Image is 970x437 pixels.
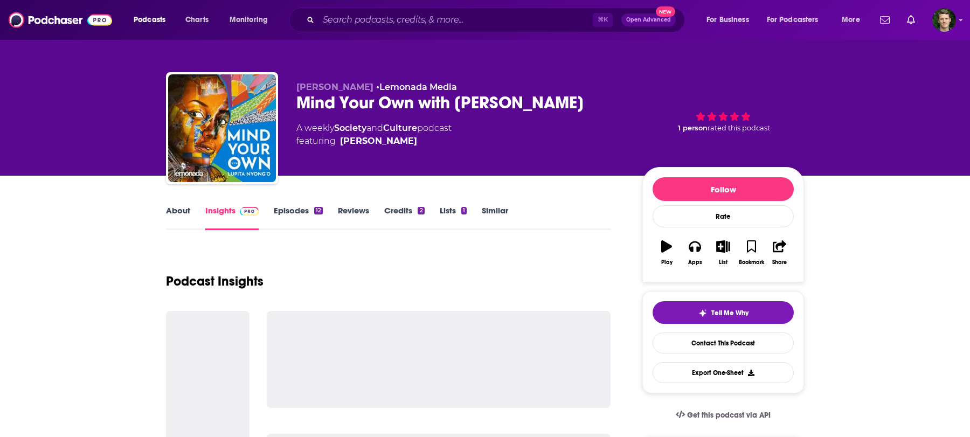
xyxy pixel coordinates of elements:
[299,8,695,32] div: Search podcasts, credits, & more...
[903,11,919,29] a: Show notifications dropdown
[772,259,787,266] div: Share
[9,10,112,30] img: Podchaser - Follow, Share and Rate Podcasts
[482,205,508,230] a: Similar
[296,82,373,92] span: [PERSON_NAME]
[461,207,467,214] div: 1
[205,205,259,230] a: InsightsPodchaser Pro
[418,207,424,214] div: 2
[766,233,794,272] button: Share
[178,11,215,29] a: Charts
[653,332,794,353] a: Contact This Podcast
[667,402,779,428] a: Get this podcast via API
[698,309,707,317] img: tell me why sparkle
[383,123,417,133] a: Culture
[296,135,452,148] span: featuring
[653,205,794,227] div: Rate
[593,13,613,27] span: ⌘ K
[678,124,708,132] span: 1 person
[334,123,366,133] a: Society
[626,17,671,23] span: Open Advanced
[834,11,874,29] button: open menu
[366,123,383,133] span: and
[656,6,675,17] span: New
[653,233,681,272] button: Play
[440,205,467,230] a: Lists1
[932,8,956,32] span: Logged in as drew.kilman
[932,8,956,32] img: User Profile
[314,207,323,214] div: 12
[185,12,209,27] span: Charts
[687,411,771,420] span: Get this podcast via API
[709,233,737,272] button: List
[719,259,727,266] div: List
[384,205,424,230] a: Credits2
[708,124,770,132] span: rated this podcast
[621,13,676,26] button: Open AdvancedNew
[340,135,417,148] a: Lupita Nyong’o
[737,233,765,272] button: Bookmark
[932,8,956,32] button: Show profile menu
[338,205,369,230] a: Reviews
[653,362,794,383] button: Export One-Sheet
[711,309,749,317] span: Tell Me Why
[318,11,593,29] input: Search podcasts, credits, & more...
[739,259,764,266] div: Bookmark
[274,205,323,230] a: Episodes12
[296,122,452,148] div: A weekly podcast
[240,207,259,216] img: Podchaser Pro
[699,11,763,29] button: open menu
[230,12,268,27] span: Monitoring
[681,233,709,272] button: Apps
[126,11,179,29] button: open menu
[842,12,860,27] span: More
[166,205,190,230] a: About
[642,82,804,149] div: 1 personrated this podcast
[168,74,276,182] img: Mind Your Own with Lupita Nyong'o
[379,82,457,92] a: Lemonada Media
[706,12,749,27] span: For Business
[653,177,794,201] button: Follow
[767,12,819,27] span: For Podcasters
[653,301,794,324] button: tell me why sparkleTell Me Why
[166,273,264,289] h1: Podcast Insights
[376,82,457,92] span: •
[760,11,834,29] button: open menu
[134,12,165,27] span: Podcasts
[688,259,702,266] div: Apps
[876,11,894,29] a: Show notifications dropdown
[222,11,282,29] button: open menu
[661,259,673,266] div: Play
